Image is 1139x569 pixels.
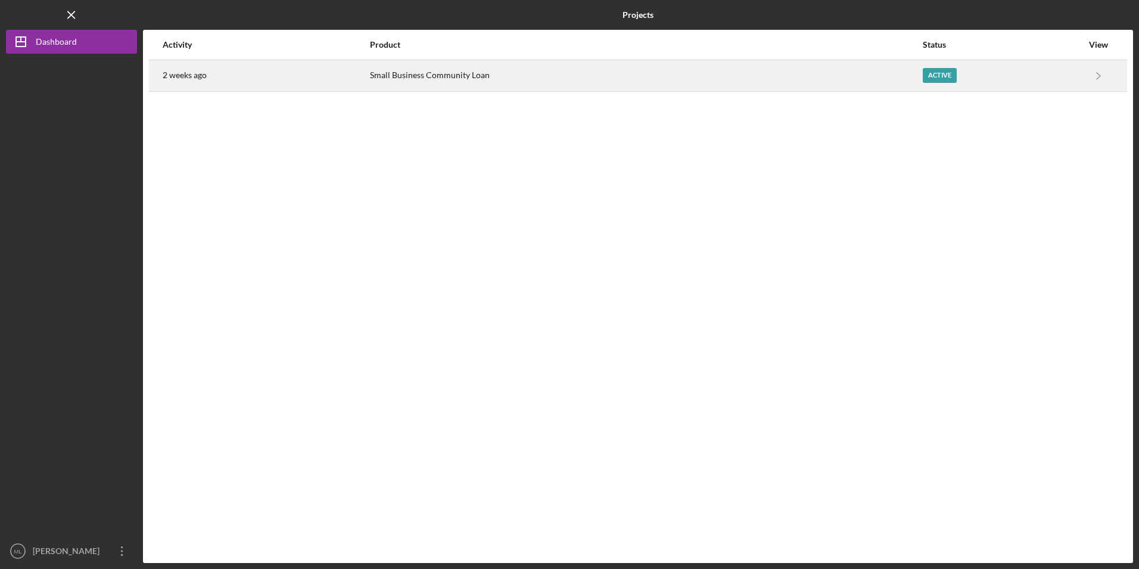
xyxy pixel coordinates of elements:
div: Activity [163,40,369,50]
div: Status [923,40,1082,50]
div: Active [923,68,957,83]
b: Projects [623,10,653,20]
div: Product [370,40,922,50]
button: ML[PERSON_NAME] [6,539,137,563]
div: [PERSON_NAME] [30,539,107,566]
time: 2025-09-18 21:21 [163,70,207,80]
div: Dashboard [36,30,77,57]
div: View [1084,40,1113,50]
button: Dashboard [6,30,137,54]
div: Small Business Community Loan [370,61,922,91]
text: ML [14,548,22,555]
